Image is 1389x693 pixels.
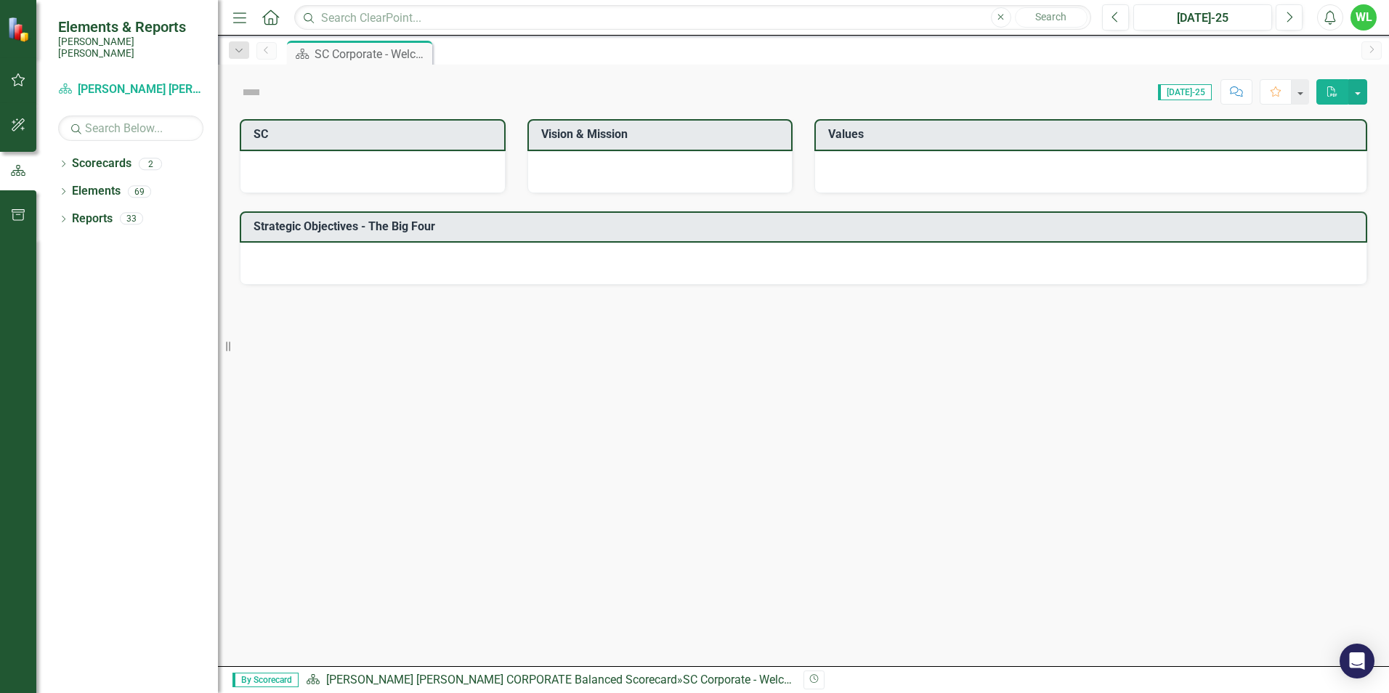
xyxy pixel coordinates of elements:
input: Search ClearPoint... [294,5,1091,31]
h3: Values [828,128,1358,141]
div: 33 [120,213,143,225]
div: 2 [139,158,162,170]
button: WL [1350,4,1377,31]
div: Open Intercom Messenger [1340,644,1374,678]
div: [DATE]-25 [1138,9,1267,27]
h3: SC [254,128,497,141]
a: Reports [72,211,113,227]
button: [DATE]-25 [1133,4,1272,31]
div: SC Corporate - Welcome to ClearPoint [683,673,875,686]
img: ClearPoint Strategy [7,15,34,43]
div: 69 [128,185,151,198]
input: Search Below... [58,115,203,141]
a: [PERSON_NAME] [PERSON_NAME] CORPORATE Balanced Scorecard [58,81,203,98]
a: [PERSON_NAME] [PERSON_NAME] CORPORATE Balanced Scorecard [326,673,677,686]
div: SC Corporate - Welcome to ClearPoint [315,45,429,63]
span: By Scorecard [232,673,299,687]
span: [DATE]-25 [1158,84,1212,100]
h3: Vision & Mission [541,128,785,141]
span: Elements & Reports [58,18,203,36]
a: Scorecards [72,155,131,172]
div: » [306,672,793,689]
span: Search [1035,11,1066,23]
small: [PERSON_NAME] [PERSON_NAME] [58,36,203,60]
button: Search [1015,7,1088,28]
img: Not Defined [240,81,263,104]
a: Elements [72,183,121,200]
h3: Strategic Objectives - The Big Four [254,220,1358,233]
